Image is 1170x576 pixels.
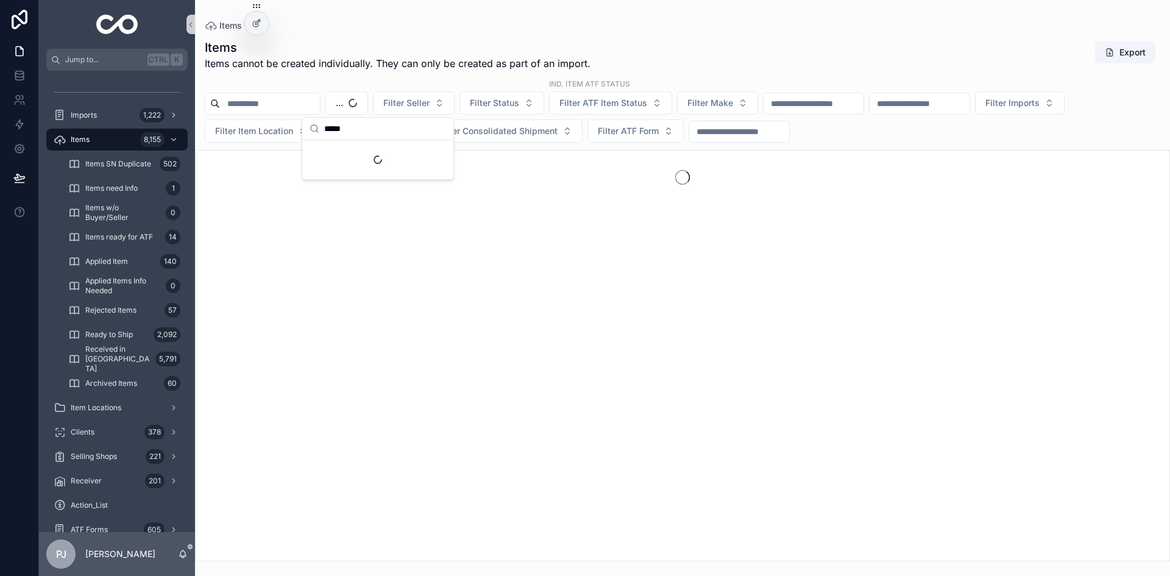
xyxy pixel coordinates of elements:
span: Filter Consolidated Shipment [439,125,558,137]
div: 221 [146,449,165,464]
button: Select Button [429,119,583,143]
div: Suggestions [302,140,453,179]
div: 605 [144,522,165,537]
span: Applied Item [85,257,128,266]
div: 0 [166,279,180,293]
div: 5,791 [155,352,180,366]
div: 14 [165,230,180,244]
a: Items need Info1 [61,177,188,199]
a: Items [205,20,242,32]
a: Items SN Duplicate502 [61,153,188,175]
a: Items w/o Buyer/Seller0 [61,202,188,224]
span: Items ready for ATF [85,232,153,242]
button: Select Button [373,91,455,115]
span: Filter Seller [383,97,430,109]
a: Ready to Ship2,092 [61,324,188,346]
span: Received in [GEOGRAPHIC_DATA] [85,344,151,374]
a: Received in [GEOGRAPHIC_DATA]5,791 [61,348,188,370]
a: Archived Items60 [61,372,188,394]
span: Ctrl [147,54,169,66]
div: 0 [166,205,180,220]
span: Filter Imports [985,97,1040,109]
button: Export [1095,41,1155,63]
span: Clients [71,427,94,437]
div: 1 [166,181,180,196]
a: Items8,155 [46,129,188,151]
div: 502 [160,157,180,171]
a: ATF Forms605 [46,519,188,541]
span: Receiver [71,476,102,486]
span: Action_List [71,500,108,510]
span: Filter Make [687,97,733,109]
button: Select Button [549,91,672,115]
div: 8,155 [140,132,165,147]
a: Applied Item140 [61,251,188,272]
span: Ready to Ship [85,330,133,340]
span: ATF Forms [71,525,108,535]
span: Items [219,20,242,32]
p: [PERSON_NAME] [85,548,155,560]
span: Imports [71,110,97,120]
a: Imports1,222 [46,104,188,126]
div: 57 [165,303,180,318]
span: Items SN Duplicate [85,159,151,169]
a: Items ready for ATF14 [61,226,188,248]
span: Items [71,135,90,144]
div: scrollable content [39,71,195,532]
a: Selling Shops221 [46,446,188,468]
div: 201 [145,474,165,488]
span: Filter ATF Item Status [559,97,647,109]
a: Action_List [46,494,188,516]
div: 378 [144,425,165,439]
div: 60 [164,376,180,391]
button: Select Button [587,119,684,143]
span: K [172,55,182,65]
div: 1,222 [140,108,165,123]
span: Item Locations [71,403,121,413]
a: Receiver201 [46,470,188,492]
span: Filter Item Location [215,125,293,137]
span: Filter ATF Form [598,125,659,137]
div: 2,092 [154,327,180,342]
span: Filter Status [470,97,519,109]
button: Jump to...CtrlK [46,49,188,71]
span: Items w/o Buyer/Seller [85,203,161,222]
span: ... [336,97,343,109]
span: Selling Shops [71,452,117,461]
button: Select Button [205,119,318,143]
span: Items cannot be created individually. They can only be created as part of an import. [205,56,590,71]
span: Items need Info [85,183,138,193]
label: ind. Item ATF Status [549,78,630,89]
h1: Items [205,39,590,56]
button: Select Button [677,91,758,115]
div: 140 [160,254,180,269]
img: App logo [96,15,138,34]
span: PJ [56,547,66,561]
a: Item Locations [46,397,188,419]
span: Jump to... [65,55,143,65]
span: Applied Items Info Needed [85,276,161,296]
button: Select Button [459,91,544,115]
button: Select Button [975,91,1065,115]
a: Clients378 [46,421,188,443]
span: Rejected Items [85,305,136,315]
button: Select Button [325,91,368,115]
a: Rejected Items57 [61,299,188,321]
span: Archived Items [85,379,137,388]
a: Applied Items Info Needed0 [61,275,188,297]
